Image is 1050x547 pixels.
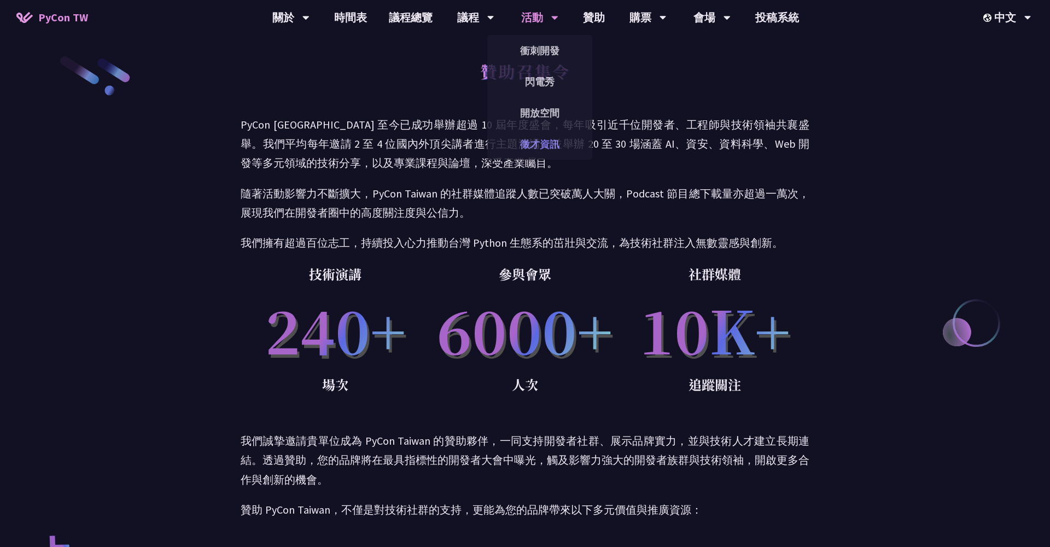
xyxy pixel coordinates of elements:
[5,4,99,31] a: PyCon TW
[983,14,994,22] img: Locale Icon
[38,9,88,26] span: PyCon TW
[620,285,809,374] p: 10K+
[241,431,809,489] p: 我們誠摯邀請貴單位成為 PyCon Taiwan 的贊助夥伴，一同支持開發者社群、展示品牌實力，並與技術人才建立長期連結。透過贊助，您的品牌將在最具指標性的開發者大會中曝光，觸及影響力強大的開發...
[620,374,809,395] p: 追蹤關注
[430,263,620,285] p: 參與會眾
[487,131,592,157] a: 徵才資訊
[241,115,809,173] p: PyCon [GEOGRAPHIC_DATA] 至今已成功舉辦超過 10 屆年度盛會，每年吸引近千位開發者、工程師與技術領袖共襄盛舉。我們平均每年邀請 2 至 4 位國內外頂尖講者進行主題演講，...
[241,500,809,519] p: 贊助 PyCon Taiwan，不僅是對技術社群的支持，更能為您的品牌帶來以下多元價值與推廣資源：
[430,374,620,395] p: 人次
[241,233,809,252] p: 我們擁有超過百位志工，持續投入心力推動台灣 Python 生態系的茁壯與交流，為技術社群注入無數靈感與創新。
[487,69,592,95] a: 閃電秀
[487,100,592,126] a: 開放空間
[241,374,430,395] p: 場次
[241,263,430,285] p: 技術演講
[620,263,809,285] p: 社群媒體
[487,38,592,63] a: 衝刺開發
[16,12,33,23] img: Home icon of PyCon TW 2025
[480,55,570,88] h1: 贊助召集令
[241,285,430,374] p: 240+
[241,184,809,222] p: 隨著活動影響力不斷擴大，PyCon Taiwan 的社群媒體追蹤人數已突破萬人大關，Podcast 節目總下載量亦超過一萬次，展現我們在開發者圈中的高度關注度與公信力。
[430,285,620,374] p: 6000+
